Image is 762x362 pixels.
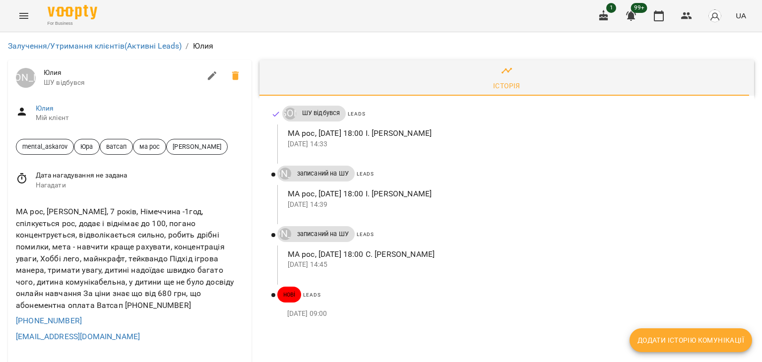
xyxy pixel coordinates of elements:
span: For Business [48,20,97,27]
a: [PERSON_NAME] [277,168,291,180]
span: ватсап [100,142,133,151]
span: mental_askarov [16,142,73,151]
p: МА рос, [DATE] 18:00 І. [PERSON_NAME] [288,188,738,200]
span: Leads [357,171,374,177]
a: Залучення/Утримання клієнтів(Активні Leads) [8,41,182,51]
span: нові [277,290,302,299]
div: МА рос, [PERSON_NAME], 7 років, Німеччина -1год, спілкується рос, додає і віднімає до 100, погано... [14,204,246,313]
span: ШУ відбувся [44,78,200,88]
a: [PERSON_NAME] [277,228,291,240]
span: 1 [606,3,616,13]
span: Нагадати [36,181,244,190]
img: Voopty Logo [48,5,97,19]
li: / [186,40,189,52]
p: [DATE] 09:00 [287,309,738,319]
button: UA [732,6,750,25]
nav: breadcrumb [8,40,754,52]
span: [PERSON_NAME] [167,142,227,151]
span: ма рос [133,142,166,151]
span: записаний на ШУ [291,169,355,178]
p: Юлия [193,40,214,52]
div: Історія [493,80,520,92]
span: Мій клієнт [36,113,244,123]
button: Додати історію комунікації [630,328,752,352]
button: Menu [12,4,36,28]
span: Юра [74,142,99,151]
span: Leads [303,292,320,298]
a: ДТ [PERSON_NAME] [282,108,296,120]
p: [DATE] 14:39 [288,200,738,210]
span: 99+ [631,3,647,13]
span: записаний на ШУ [291,230,355,239]
div: Юрій Тимочко [279,168,291,180]
span: Leads [357,232,374,237]
img: avatar_s.png [708,9,722,23]
div: ДТ Ірина Микитей [284,108,296,120]
p: [DATE] 14:33 [288,139,738,149]
span: Додати історію комунікації [637,334,744,346]
a: Юлия [36,104,54,112]
a: [EMAIL_ADDRESS][DOMAIN_NAME] [16,332,140,341]
div: Юрій Тимочко [16,68,36,88]
span: Leads [348,111,365,117]
p: МА рос, [DATE] 18:00 С. [PERSON_NAME] [288,248,738,260]
a: [PERSON_NAME] [16,68,36,88]
span: ШУ відбувся [296,109,346,118]
p: [DATE] 14:45 [288,260,738,270]
span: Дата нагадування не задана [36,171,244,181]
span: UA [736,10,746,21]
p: МА рос, [DATE] 18:00 І. [PERSON_NAME] [288,127,738,139]
a: [PHONE_NUMBER] [16,316,82,325]
div: Юрій Тимочко [279,228,291,240]
span: Юлия [44,68,200,78]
